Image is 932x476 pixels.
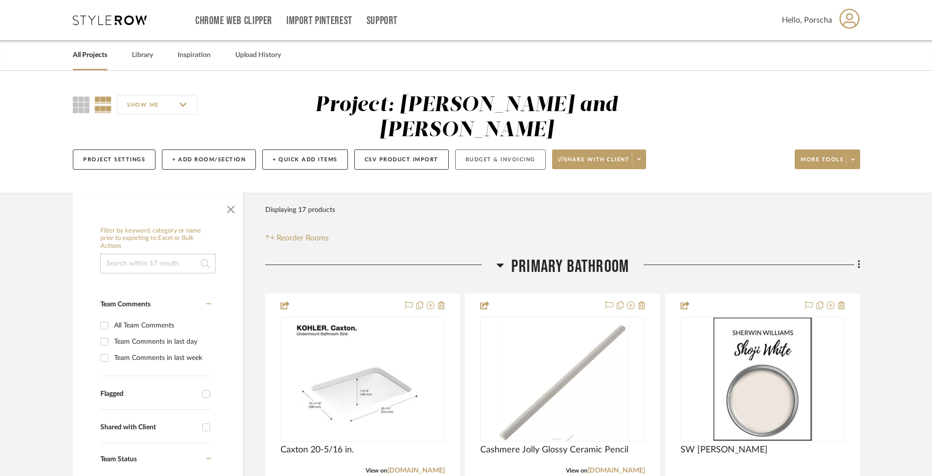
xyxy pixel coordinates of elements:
[281,317,444,441] div: 0
[496,318,630,441] img: Cashmere Jolly Glossy Ceramic Pencil
[292,318,434,441] img: Caxton 20-5/16 in.
[265,200,335,220] div: Displaying 17 products
[132,49,153,62] a: Library
[367,17,398,25] a: Support
[387,467,445,474] a: [DOMAIN_NAME]
[801,156,843,171] span: More tools
[100,423,197,432] div: Shared with Client
[566,468,588,474] span: View on
[354,149,449,170] button: CSV Product Import
[262,149,348,170] button: + Quick Add Items
[73,149,155,170] button: Project Settings
[315,95,618,141] div: Project: [PERSON_NAME] and [PERSON_NAME]
[511,256,629,277] span: Primary Bathroom
[100,456,137,463] span: Team Status
[366,468,387,474] span: View on
[221,198,241,217] button: Close
[455,149,546,170] button: Budget & Invoicing
[681,317,844,441] div: 0
[114,334,209,350] div: Team Comments in last day
[558,156,630,171] span: Share with client
[280,445,354,455] span: Caxton 20-5/16 in.
[286,17,352,25] a: Import Pinterest
[265,232,329,244] button: Reorder Rooms
[100,301,151,308] span: Team Comments
[195,17,272,25] a: Chrome Web Clipper
[114,350,209,366] div: Team Comments in last week
[178,49,211,62] a: Inspiration
[481,317,644,441] div: 0
[100,254,216,273] input: Search within 17 results
[795,149,860,169] button: More tools
[480,445,628,455] span: Cashmere Jolly Glossy Ceramic Pencil
[162,149,256,170] button: + Add Room/Section
[73,49,107,62] a: All Projects
[235,49,281,62] a: Upload History
[100,390,197,398] div: Flagged
[782,14,832,26] span: Hello, Porscha
[114,318,209,333] div: All Team Comments
[714,318,812,441] img: SW Shoji White
[588,467,645,474] a: [DOMAIN_NAME]
[552,149,647,169] button: Share with client
[277,232,329,244] span: Reorder Rooms
[681,445,768,455] span: SW [PERSON_NAME]
[100,227,216,250] h6: Filter by keyword, category or name prior to exporting to Excel or Bulk Actions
